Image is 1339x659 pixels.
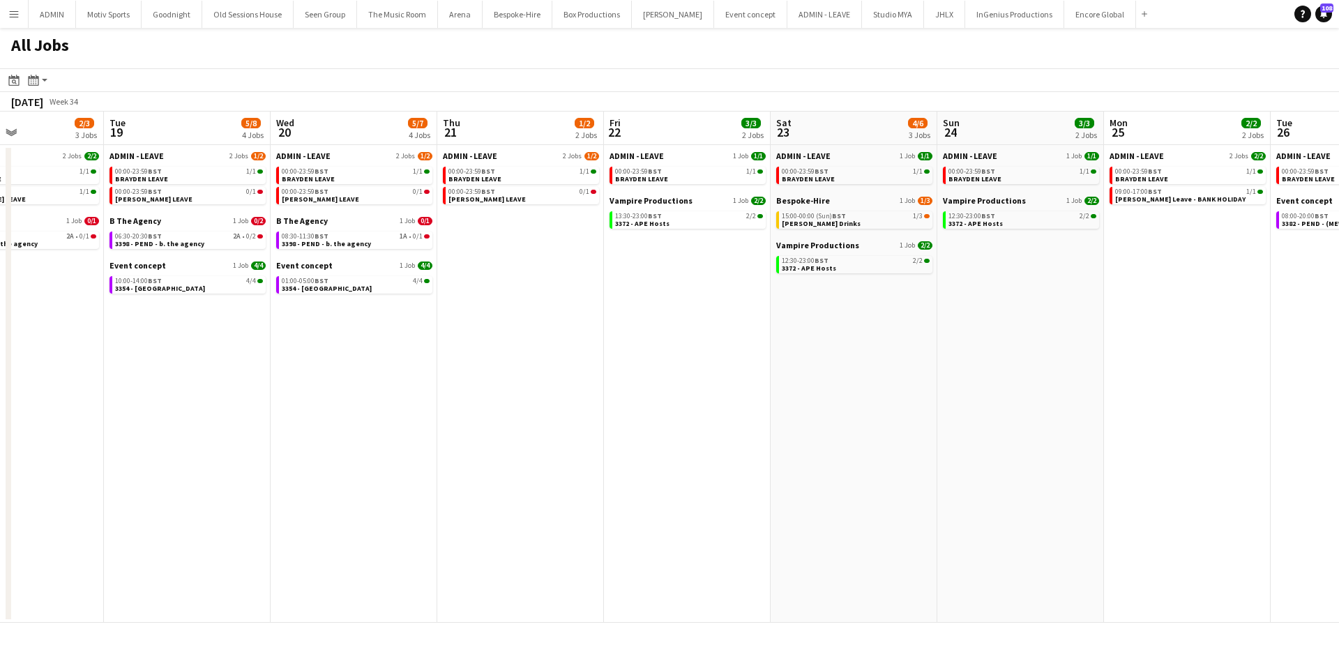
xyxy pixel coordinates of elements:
[282,195,359,204] span: Chris Lane LEAVE
[443,151,599,161] a: ADMIN - LEAVE2 Jobs1/2
[91,234,96,238] span: 0/1
[815,256,829,265] span: BST
[913,213,923,220] span: 1/3
[776,195,932,206] a: Bespoke-Hire1 Job1/3
[424,190,430,194] span: 0/1
[1110,116,1128,129] span: Mon
[913,257,923,264] span: 2/2
[1276,195,1333,206] span: Event concept
[1115,174,1168,183] span: BRAYDEN LEAVE
[648,167,662,176] span: BST
[109,215,161,226] span: B The Agency
[115,232,263,248] a: 06:30-20:30BST2A•0/23398 - PEND - b. the agency
[918,197,932,205] span: 1/3
[257,279,263,283] span: 4/4
[315,167,328,176] span: BST
[282,168,328,175] span: 00:00-23:59
[575,118,594,128] span: 1/2
[615,168,662,175] span: 00:00-23:59
[580,188,589,195] span: 0/1
[1315,167,1329,176] span: BST
[109,260,266,296] div: Event concept1 Job4/410:00-14:00BST4/43354 - [GEOGRAPHIC_DATA]
[943,195,1099,232] div: Vampire Productions1 Job2/212:30-23:00BST2/23372 - APE Hosts
[84,217,99,225] span: 0/1
[483,1,552,28] button: Bespoke-Hire
[1230,152,1248,160] span: 2 Jobs
[1084,197,1099,205] span: 2/2
[943,116,960,129] span: Sun
[900,241,915,250] span: 1 Job
[981,211,995,220] span: BST
[1257,190,1263,194] span: 1/1
[441,124,460,140] span: 21
[115,168,162,175] span: 00:00-23:59
[782,174,835,183] span: BRAYDEN LEAVE
[448,167,596,183] a: 00:00-23:59BST1/1BRAYDEN LEAVE
[424,279,430,283] span: 4/4
[84,152,99,160] span: 2/2
[448,188,495,195] span: 00:00-23:59
[782,256,930,272] a: 12:30-23:00BST2/23372 - APE Hosts
[757,169,763,174] span: 1/1
[91,169,96,174] span: 1/1
[591,190,596,194] span: 0/1
[1115,168,1162,175] span: 00:00-23:59
[1115,187,1263,203] a: 09:00-17:00BST1/1[PERSON_NAME] Leave - BANK HOLIDAY
[751,152,766,160] span: 1/1
[913,168,923,175] span: 1/1
[282,233,328,240] span: 08:30-11:30
[1066,197,1082,205] span: 1 Job
[948,168,995,175] span: 00:00-23:59
[1274,124,1292,140] span: 26
[648,211,662,220] span: BST
[148,232,162,241] span: BST
[924,214,930,218] span: 1/3
[1110,151,1266,161] a: ADMIN - LEAVE2 Jobs2/2
[610,116,621,129] span: Fri
[413,188,423,195] span: 0/1
[276,151,331,161] span: ADMIN - LEAVE
[148,276,162,285] span: BST
[109,151,164,161] span: ADMIN - LEAVE
[409,130,430,140] div: 4 Jobs
[610,151,766,195] div: ADMIN - LEAVE1 Job1/100:00-23:59BST1/1BRAYDEN LEAVE
[241,118,261,128] span: 5/8
[276,215,432,260] div: B The Agency1 Job0/108:30-11:30BST1A•0/13398 - PEND - b. the agency
[233,217,248,225] span: 1 Job
[1148,187,1162,196] span: BST
[1075,130,1097,140] div: 2 Jobs
[115,239,204,248] span: 3398 - PEND - b. the agency
[294,1,357,28] button: Seen Group
[66,217,82,225] span: 1 Job
[741,118,761,128] span: 3/3
[782,213,846,220] span: 15:00-00:00 (Sun)
[80,188,89,195] span: 1/1
[1242,130,1264,140] div: 2 Jobs
[400,262,415,270] span: 1 Job
[1091,214,1096,218] span: 2/2
[107,124,126,140] span: 19
[733,197,748,205] span: 1 Job
[115,233,162,240] span: 06:30-20:30
[413,278,423,285] span: 4/4
[282,187,430,203] a: 00:00-23:59BST0/1[PERSON_NAME] LEAVE
[1148,167,1162,176] span: BST
[909,130,930,140] div: 3 Jobs
[257,190,263,194] span: 0/1
[924,169,930,174] span: 1/1
[776,195,830,206] span: Bespoke-Hire
[274,124,294,140] span: 20
[109,260,166,271] span: Event concept
[757,214,763,218] span: 2/2
[1276,151,1331,161] span: ADMIN - LEAVE
[776,240,859,250] span: Vampire Productions
[448,168,495,175] span: 00:00-23:59
[443,116,460,129] span: Thu
[1320,3,1333,13] span: 108
[1115,167,1263,183] a: 00:00-23:59BST1/1BRAYDEN LEAVE
[115,276,263,292] a: 10:00-14:00BST4/43354 - [GEOGRAPHIC_DATA]
[142,1,202,28] button: Goodnight
[1075,118,1094,128] span: 3/3
[746,213,756,220] span: 2/2
[115,187,263,203] a: 00:00-23:59BST0/1[PERSON_NAME] LEAVE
